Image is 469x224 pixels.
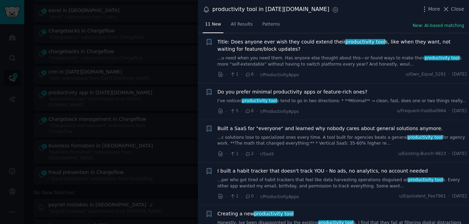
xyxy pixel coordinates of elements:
span: 11 New [205,21,221,28]
button: Close [442,6,464,13]
span: · [256,150,258,157]
span: 5 [230,108,238,114]
span: productivity tool [424,56,460,60]
span: u/Own_Equal_5291 [406,71,446,78]
a: 11 New [203,19,223,33]
span: r/ProductivityApps [260,109,299,114]
span: [DATE] [452,71,467,78]
span: 2 [245,151,254,157]
span: [DATE] [452,108,467,114]
button: More [421,6,440,13]
a: Patterns [260,19,282,33]
span: 0 [245,193,254,199]
a: ...c solutions lose to specialized ones every time. A tool built for agencies beats a generalprod... [218,135,467,147]
span: Patterns [263,21,280,28]
span: Creating a new [218,210,294,217]
span: · [256,108,258,115]
span: [DATE] [452,193,467,199]
a: ...per who got tired of habit trackers that feel like data harvesting operations disguised asprod... [218,177,467,189]
span: · [226,150,227,157]
a: Title: Does anyone ever wish they could extend theirproductivity tools, like when they want, not ... [218,38,467,53]
span: · [256,71,258,78]
span: · [226,193,227,200]
span: · [449,151,450,157]
span: productivity tool [254,211,294,216]
span: productivity tool [345,39,386,45]
span: u/Existing-Bunch-9823 [398,151,446,157]
span: · [241,108,242,115]
span: u/Equivalent_Fee7961 [399,193,446,199]
span: 6 [245,71,254,78]
span: productivity tool [241,98,277,103]
span: · [449,193,450,199]
span: All Results [231,21,252,28]
a: Built a SaaS for "everyone" and learned why nobody cares about general solutions anymore. [218,125,443,132]
div: productivity tool in [DATE][DOMAIN_NAME] [212,5,329,14]
span: productivity tool [407,135,443,140]
a: All Results [228,19,255,33]
span: · [449,108,450,114]
a: I’ve noticedproductivity tools tend to go in two directions: * **Minimal** → clean, fast, does on... [218,98,467,104]
span: 8 [245,108,254,114]
span: · [226,108,227,115]
span: 1 [230,151,238,157]
span: r/ProductivityApps [260,72,299,77]
span: u/Frequent-Football984 [397,108,446,114]
span: · [241,193,242,200]
span: [DATE] [452,151,467,157]
span: · [241,150,242,157]
span: 1 [230,71,238,78]
span: · [226,71,227,78]
span: · [241,71,242,78]
span: 1 [230,193,238,199]
span: r/ProductivityApps [260,194,299,199]
span: More [428,6,440,13]
a: Do you prefer minimal productivity apps or feature-rich ones? [218,88,368,96]
span: Title: Does anyone ever wish they could extend their s, like when they want, not waiting for feat... [218,38,467,53]
a: I built a habit tracker that doesn't track YOU - No ads, no analytics, no account needed [218,167,428,175]
span: productivity tool [407,177,443,182]
a: Creating a newproductivity tool [218,210,294,217]
button: New: AI-based matching [413,23,464,29]
a: ...u need when you need them. Has anyone else thought about this—or found ways to make theirprodu... [218,55,467,67]
span: · [449,71,450,78]
span: r/SaaS [260,152,274,156]
span: · [256,193,258,200]
span: Close [451,6,464,13]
